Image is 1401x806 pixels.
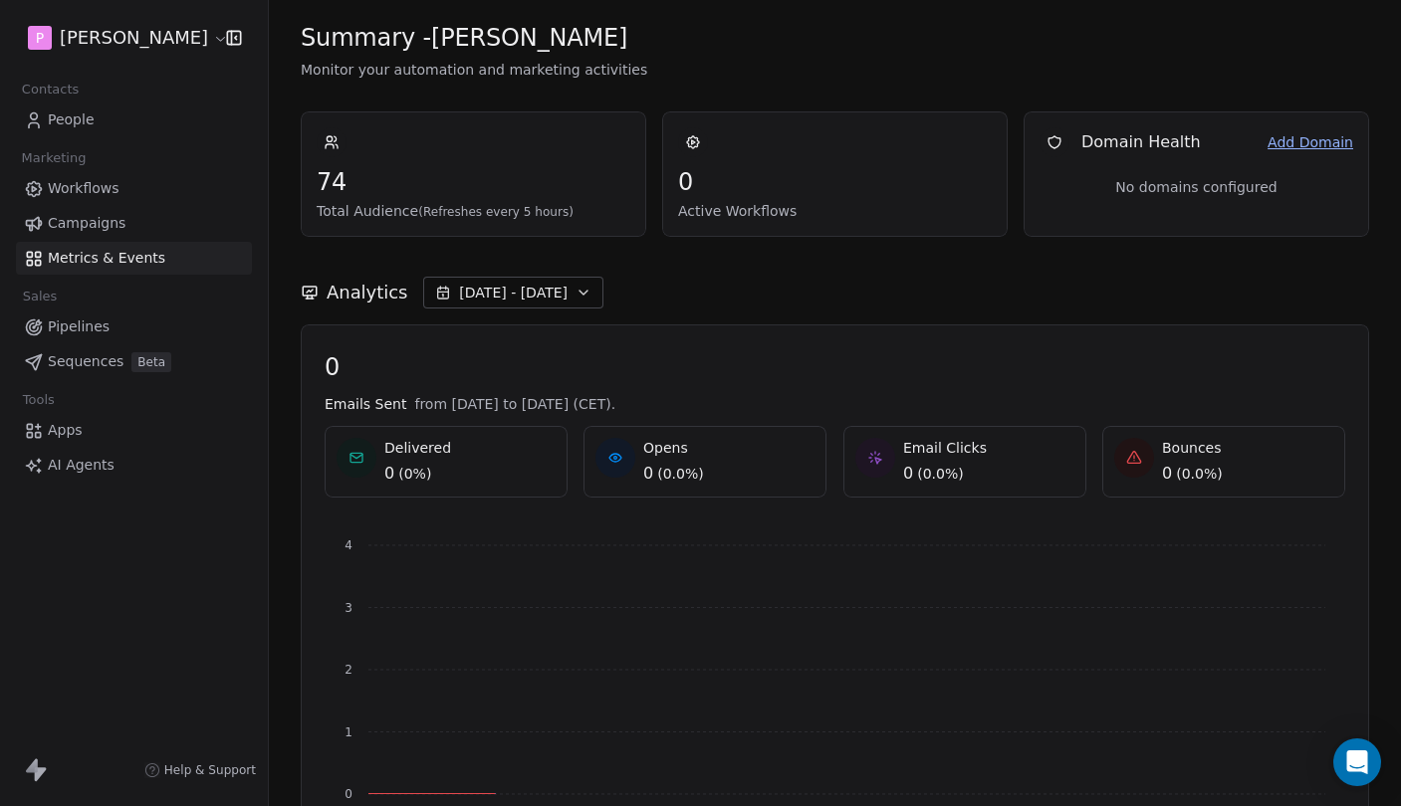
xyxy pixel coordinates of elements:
span: Metrics & Events [48,248,165,269]
tspan: 1 [345,725,352,739]
span: Apps [48,420,83,441]
a: Metrics & Events [16,242,252,275]
span: Active Workflows [678,201,992,221]
span: Pipelines [48,316,110,337]
span: [DATE] - [DATE] [459,283,568,302]
a: Workflows [16,172,252,205]
span: ( 0.0% ) [917,464,964,484]
span: (Refreshes every 5 hours) [418,205,574,219]
span: No domains configured [1115,177,1277,197]
span: Emails Sent [325,394,406,414]
span: People [48,109,95,130]
span: [PERSON_NAME] [60,25,208,51]
a: Apps [16,414,252,447]
span: Delivered [384,438,451,458]
span: Email Clicks [903,438,987,458]
a: AI Agents [16,449,252,482]
span: 0 [1162,462,1172,486]
span: Sequences [48,351,123,372]
a: Pipelines [16,310,252,343]
span: Workflows [48,178,119,199]
span: Analytics [327,280,407,305]
span: 0 [678,167,992,197]
span: ( 0.0% ) [1176,464,1223,484]
div: Open Intercom Messenger [1333,738,1381,786]
span: Beta [131,352,171,372]
span: 0 [384,462,394,486]
span: Help & Support [164,762,256,778]
span: Contacts [13,75,88,104]
span: from [DATE] to [DATE] (CET). [414,394,615,414]
span: Sales [14,282,66,311]
span: 0 [903,462,913,486]
a: SequencesBeta [16,345,252,378]
a: Help & Support [144,762,256,778]
button: [DATE] - [DATE] [423,277,603,308]
tspan: 0 [345,787,352,801]
span: Marketing [13,143,95,173]
a: Campaigns [16,207,252,240]
tspan: 2 [345,663,352,677]
span: Bounces [1162,438,1223,458]
button: P[PERSON_NAME] [24,21,212,55]
span: Total Audience [317,201,630,221]
span: ( 0% ) [398,464,431,484]
span: 74 [317,167,630,197]
span: ( 0.0% ) [657,464,704,484]
tspan: 4 [345,538,352,552]
span: Domain Health [1081,130,1201,154]
span: AI Agents [48,455,115,476]
span: Opens [643,438,704,458]
span: Tools [14,385,63,415]
tspan: 3 [345,601,352,615]
span: Summary - [PERSON_NAME] [301,23,627,53]
span: Campaigns [48,213,125,234]
span: Monitor your automation and marketing activities [301,60,1369,80]
span: 0 [643,462,653,486]
span: 0 [325,352,1345,382]
a: Add Domain [1268,132,1353,153]
a: People [16,103,252,136]
span: P [36,28,44,48]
